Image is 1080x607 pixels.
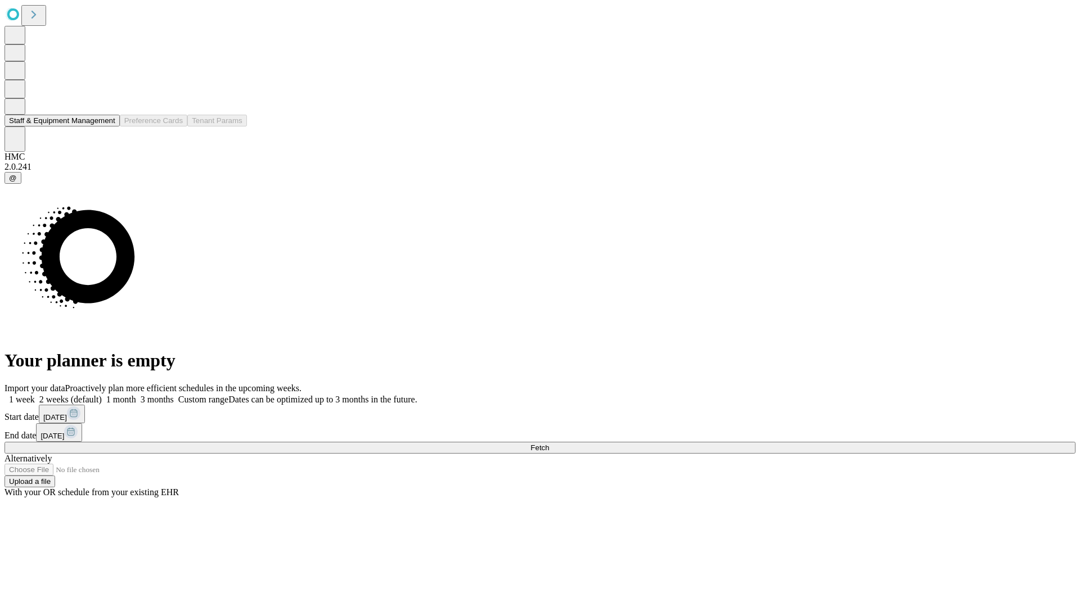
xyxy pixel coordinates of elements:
button: Preference Cards [120,115,187,126]
button: Fetch [4,442,1075,454]
span: 1 month [106,395,136,404]
span: With your OR schedule from your existing EHR [4,487,179,497]
h1: Your planner is empty [4,350,1075,371]
span: @ [9,174,17,182]
span: Alternatively [4,454,52,463]
button: [DATE] [36,423,82,442]
span: [DATE] [43,413,67,422]
span: Custom range [178,395,228,404]
span: Import your data [4,383,65,393]
div: 2.0.241 [4,162,1075,172]
span: [DATE] [40,432,64,440]
div: Start date [4,405,1075,423]
div: End date [4,423,1075,442]
span: 1 week [9,395,35,404]
button: [DATE] [39,405,85,423]
button: Upload a file [4,475,55,487]
div: HMC [4,152,1075,162]
span: 3 months [141,395,174,404]
span: 2 weeks (default) [39,395,102,404]
span: Dates can be optimized up to 3 months in the future. [228,395,417,404]
span: Proactively plan more efficient schedules in the upcoming weeks. [65,383,301,393]
button: Tenant Params [187,115,247,126]
button: @ [4,172,21,184]
button: Staff & Equipment Management [4,115,120,126]
span: Fetch [530,443,549,452]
